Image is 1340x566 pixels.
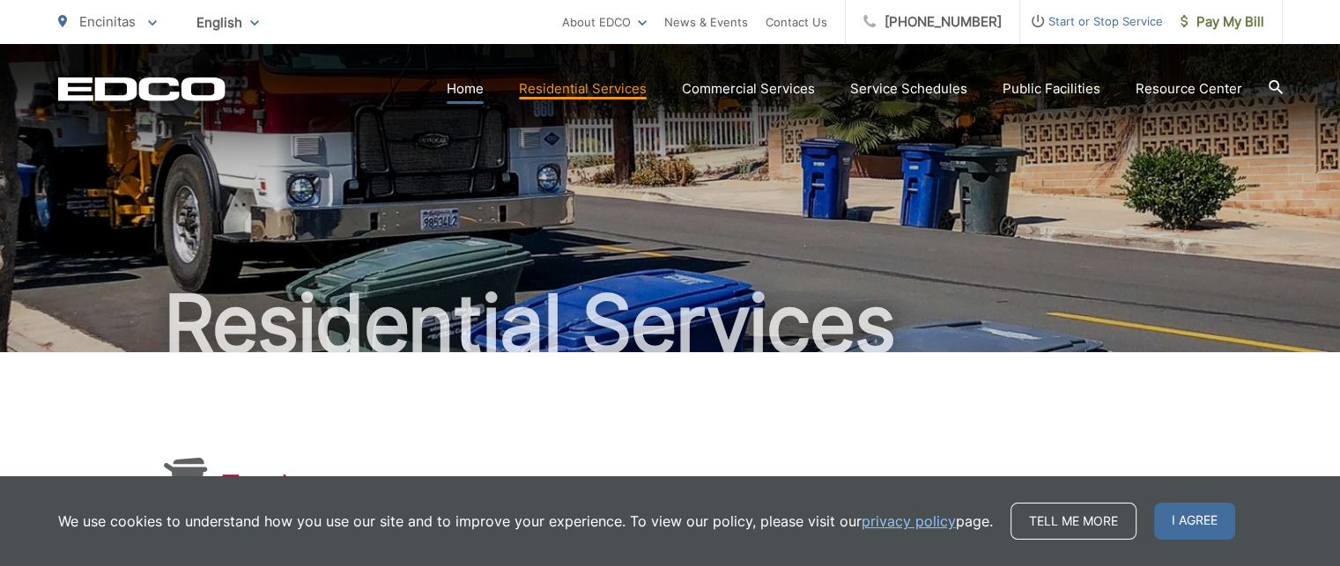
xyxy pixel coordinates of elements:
[221,468,300,504] h1: Trash
[766,11,827,33] a: Contact Us
[58,77,226,101] a: EDCD logo. Return to the homepage.
[664,11,748,33] a: News & Events
[183,7,272,38] span: English
[850,78,967,99] a: Service Schedules
[79,13,136,30] span: Encinitas
[1003,78,1100,99] a: Public Facilities
[58,511,993,532] p: We use cookies to understand how you use our site and to improve your experience. To view our pol...
[682,78,815,99] a: Commercial Services
[447,78,484,99] a: Home
[1136,78,1242,99] a: Resource Center
[562,11,647,33] a: About EDCO
[1011,503,1136,540] a: Tell me more
[58,280,1283,368] h2: Residential Services
[519,78,647,99] a: Residential Services
[1154,503,1235,540] span: I agree
[1181,11,1264,33] span: Pay My Bill
[862,511,956,532] a: privacy policy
